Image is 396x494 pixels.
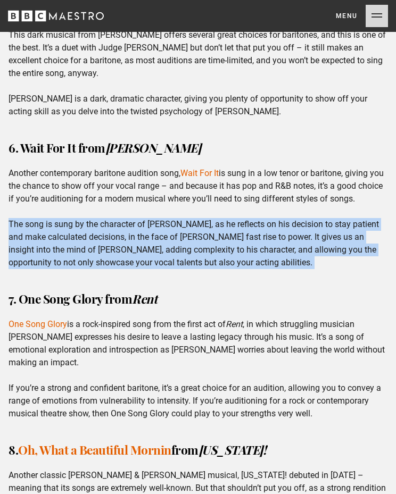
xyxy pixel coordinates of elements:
button: Toggle navigation [336,5,388,27]
h3: 8. from [9,441,387,458]
em: [US_STATE]! [199,441,267,458]
svg: BBC Maestro [8,8,104,24]
p: is a rock-inspired song from the first act of , in which struggling musician [PERSON_NAME] expres... [9,318,387,420]
a: Wait For It [180,168,219,178]
h3: 7. One Song Glory from [9,290,387,307]
em: [PERSON_NAME] [105,139,201,156]
a: One Song Glory [9,319,67,329]
a: Oh, What a Beautiful Mornin [18,441,171,458]
h3: 6. Wait For It from [9,139,387,156]
p: This dark musical from [PERSON_NAME] offers several great choices for baritones, and this is one ... [9,29,387,118]
em: Rent [132,290,157,307]
em: Rent [226,319,243,329]
p: Another contemporary baritone audition song, is sung in a low tenor or baritone, giving you the c... [9,167,387,269]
